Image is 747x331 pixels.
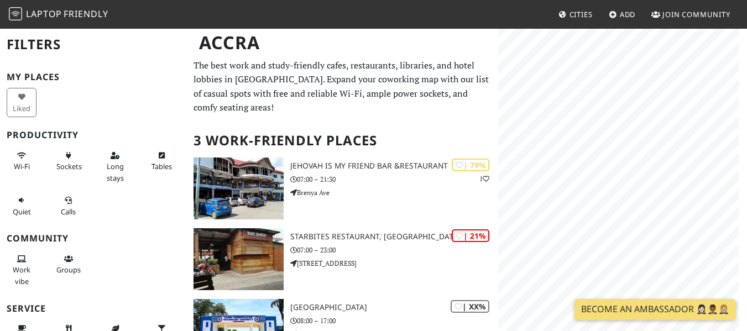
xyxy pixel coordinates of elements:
[9,5,108,24] a: LaptopFriendly LaptopFriendly
[7,191,36,220] button: Quiet
[7,250,36,290] button: Work vibe
[194,228,284,290] img: Starbites Restaurant, East Legon
[147,146,176,176] button: Tables
[7,146,36,176] button: Wi-Fi
[452,159,489,171] div: | 79%
[290,316,498,326] p: 08:00 – 17:00
[662,9,730,19] span: Join Community
[604,4,640,24] a: Add
[7,72,180,82] h3: My Places
[194,157,284,219] img: Jehovah Is My Friend Bar &Restaurant
[61,207,76,217] span: Video/audio calls
[554,4,597,24] a: Cities
[9,7,22,20] img: LaptopFriendly
[187,228,498,290] a: Starbites Restaurant, East Legon | 21% Starbites Restaurant, [GEOGRAPHIC_DATA] 07:00 – 23:00 [STR...
[14,161,30,171] span: Stable Wi-Fi
[290,161,498,171] h3: Jehovah Is My Friend Bar &Restaurant
[100,146,130,187] button: Long stays
[290,245,498,255] p: 07:00 – 23:00
[187,157,498,219] a: Jehovah Is My Friend Bar &Restaurant | 79% 1 Jehovah Is My Friend Bar &Restaurant 07:00 – 21:30 B...
[152,161,172,171] span: Work-friendly tables
[194,59,492,115] p: The best work and study-friendly cafes, restaurants, libraries, and hotel lobbies in [GEOGRAPHIC_...
[56,161,82,171] span: Power sockets
[647,4,735,24] a: Join Community
[452,229,489,242] div: | 21%
[53,250,83,279] button: Groups
[290,174,498,185] p: 07:00 – 21:30
[574,299,736,320] a: Become an Ambassador 🤵🏻‍♀️🤵🏾‍♂️🤵🏼‍♀️
[13,265,30,286] span: People working
[107,161,124,182] span: Long stays
[451,300,489,313] div: | XX%
[53,191,83,220] button: Calls
[290,187,498,198] p: Brenya Ave
[194,124,492,157] h2: 3 Work-Friendly Places
[64,8,108,20] span: Friendly
[7,28,180,61] h2: Filters
[570,9,593,19] span: Cities
[7,130,180,140] h3: Productivity
[290,232,498,241] h3: Starbites Restaurant, [GEOGRAPHIC_DATA]
[290,303,498,312] h3: [GEOGRAPHIC_DATA]
[13,207,31,217] span: Quiet
[190,28,496,58] h1: Accra
[7,233,180,244] h3: Community
[56,265,81,275] span: Group tables
[290,258,498,269] p: [STREET_ADDRESS]
[479,174,489,184] p: 1
[620,9,636,19] span: Add
[26,8,62,20] span: Laptop
[53,146,83,176] button: Sockets
[7,303,180,314] h3: Service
